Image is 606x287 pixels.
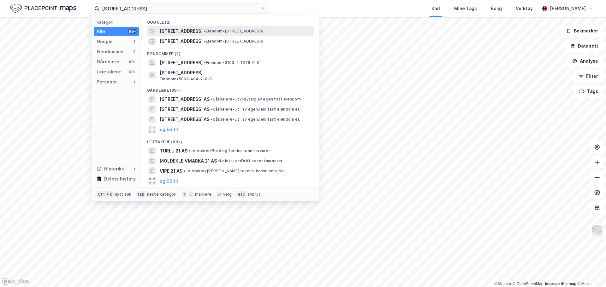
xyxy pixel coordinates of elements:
span: [STREET_ADDRESS] [160,69,311,77]
span: MOLDEKLEIVMARKA 21 AS [160,157,217,165]
span: • [184,169,186,173]
button: Datasett [565,40,603,52]
div: Kart [431,5,440,12]
div: Google [97,38,113,45]
div: Eiendommer [97,48,124,55]
span: Leietaker • Drift av restauranter [218,158,282,164]
input: Søk på adresse, matrikkel, gårdeiere, leietakere eller personer [99,4,260,13]
div: Ctrl + k [97,191,114,198]
div: Eiendommer (2) [142,46,319,58]
div: Google (2) [142,15,319,26]
span: [STREET_ADDRESS] AS [160,116,210,123]
div: esc [237,191,247,198]
span: Eiendom • [STREET_ADDRESS] [204,39,263,44]
span: • [211,107,213,112]
div: neste kategori [147,192,177,197]
div: 2 [132,39,137,44]
div: markere [195,192,211,197]
span: • [218,158,220,163]
div: Personer [97,78,117,86]
a: Improve this map [545,282,576,286]
span: • [211,117,213,122]
div: Personer (1) [142,186,319,198]
span: [STREET_ADDRESS] [160,59,203,66]
span: Leietaker • [PERSON_NAME] teknisk konsulentvirks. [184,169,286,174]
button: Analyse [567,55,603,67]
a: OpenStreetMap [513,282,544,286]
div: Historikk [97,165,124,173]
iframe: Chat Widget [574,257,606,287]
span: • [204,39,206,43]
span: Eiendom • 3103-2-1376-0-0 [204,60,259,65]
div: 99+ [128,59,137,64]
span: Eiendom • 5001-404-2-0-0 [160,77,212,82]
span: Gårdeiere • Utl. av egen/leid fast eiendom el. [211,107,300,112]
button: og 96 til [160,126,178,133]
div: nytt søk [115,192,132,197]
span: • [189,148,191,153]
span: [STREET_ADDRESS] [160,37,203,45]
div: 1 [132,166,137,171]
button: Tags [574,85,603,98]
div: velg [223,192,232,197]
div: Bolig [491,5,502,12]
span: TURLU 21 AS [160,147,187,155]
div: Mine Tags [454,5,477,12]
div: 1 [132,79,137,84]
div: tab [136,191,146,198]
div: 2 [132,49,137,54]
div: Leietakere (99+) [142,135,319,146]
div: 99+ [128,29,137,34]
span: • [204,60,206,65]
button: Bokmerker [561,25,603,37]
div: Leietakere [97,68,121,76]
div: [PERSON_NAME] [550,5,586,12]
button: Filter [573,70,603,83]
div: Alle [97,28,105,35]
span: [STREET_ADDRESS] AS [160,95,210,103]
div: Delete history [104,175,136,183]
img: logo.f888ab2527a4732fd821a326f86c7f29.svg [10,3,76,14]
div: Kategori [97,20,139,25]
span: • [211,97,213,101]
span: VIPE 21 AS [160,167,182,175]
span: [STREET_ADDRESS] [160,27,203,35]
span: Eiendom • [STREET_ADDRESS] [204,29,263,34]
img: Z [591,224,603,236]
a: Mapbox homepage [2,278,30,285]
div: Verktøy [516,5,533,12]
a: Mapbox [494,282,512,286]
div: 99+ [128,69,137,74]
span: • [204,29,206,33]
span: Gårdeiere • Utl. av egen/leid fast eiendom el. [211,117,300,122]
div: avbryt [247,192,260,197]
span: Leietaker • Brød og ferske konditorvarer [189,148,270,153]
div: Gårdeiere (99+) [142,83,319,94]
span: [STREET_ADDRESS] AS [160,106,210,113]
span: Gårdeiere • Utvikl./salg av egen fast eiendom [211,97,301,102]
div: Gårdeiere [97,58,119,66]
button: og 96 til [160,177,178,185]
